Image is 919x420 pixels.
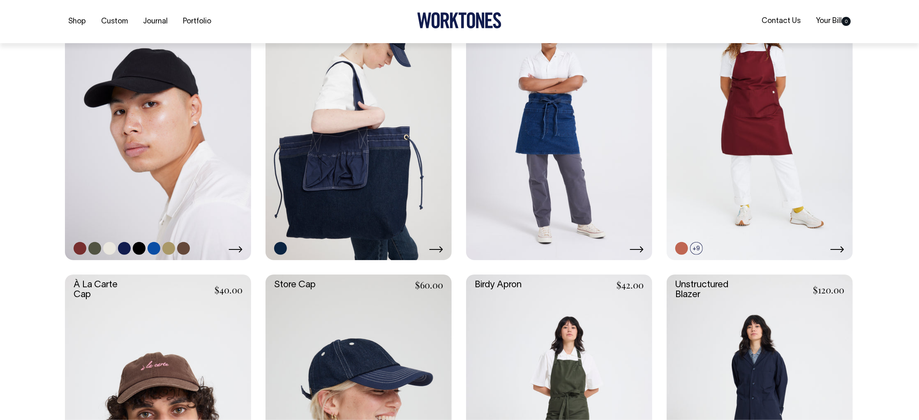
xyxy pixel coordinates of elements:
[842,17,851,26] span: 0
[65,15,89,28] a: Shop
[140,15,171,28] a: Journal
[758,14,804,28] a: Contact Us
[98,15,131,28] a: Custom
[180,15,215,28] a: Portfolio
[813,14,854,28] a: Your Bill0
[690,242,703,255] span: +9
